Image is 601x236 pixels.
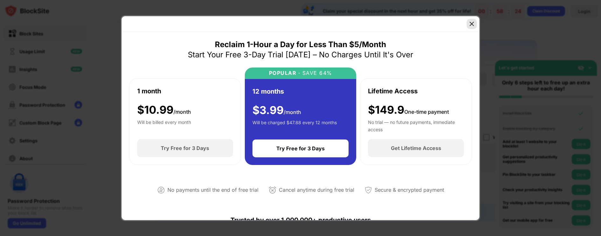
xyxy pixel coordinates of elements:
[368,104,449,117] div: $149.9
[137,86,161,96] div: 1 month
[167,185,258,195] div: No payments until the end of free trial
[188,50,413,60] div: Start Your Free 3-Day Trial [DATE] – No Charges Until It's Over
[279,185,354,195] div: Cancel anytime during free trial
[161,145,209,151] div: Try Free for 3 Days
[391,145,441,151] div: Get Lifetime Access
[276,145,325,152] div: Try Free for 3 Days
[404,109,449,115] span: One-time payment
[137,104,191,117] div: $ 10.99
[368,119,464,132] div: No trial — no future payments, immediate access
[300,70,332,76] div: SAVE 64%
[252,104,301,117] div: $ 3.99
[269,186,276,194] img: cancel-anytime
[252,87,284,96] div: 12 months
[173,109,191,115] span: /month
[364,186,372,194] img: secured-payment
[368,86,418,96] div: Lifetime Access
[375,185,444,195] div: Secure & encrypted payment
[269,70,300,76] div: POPULAR ·
[137,119,191,132] div: Will be billed every month
[157,186,165,194] img: not-paying
[129,205,472,235] div: Trusted by over 1,000,000+ productive users
[215,39,386,50] div: Reclaim 1-Hour a Day for Less Than $5/Month
[252,119,337,132] div: Will be charged $47.88 every 12 months
[284,109,301,115] span: /month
